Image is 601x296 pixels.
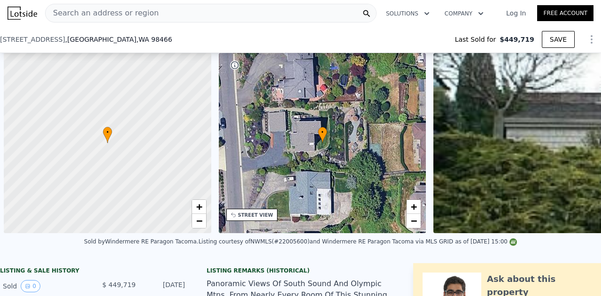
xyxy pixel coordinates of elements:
[196,215,202,227] span: −
[407,214,421,228] a: Zoom out
[102,281,136,288] span: $ 449,719
[437,5,491,22] button: Company
[411,201,417,213] span: +
[103,127,112,143] div: •
[103,128,112,137] span: •
[509,238,517,246] img: NWMLS Logo
[84,238,199,245] div: Sold by Windermere RE Paragon Tacoma .
[192,214,206,228] a: Zoom out
[65,35,172,44] span: , [GEOGRAPHIC_DATA]
[192,200,206,214] a: Zoom in
[537,5,593,21] a: Free Account
[21,280,40,292] button: View historical data
[542,31,575,48] button: SAVE
[8,7,37,20] img: Lotside
[318,127,327,143] div: •
[318,128,327,137] span: •
[207,267,394,274] div: Listing Remarks (Historical)
[495,8,537,18] a: Log In
[199,238,517,245] div: Listing courtesy of NWMLS (#22005600) and Windermere RE Paragon Tacoma via MLS GRID as of [DATE] ...
[378,5,437,22] button: Solutions
[455,35,500,44] span: Last Sold for
[582,30,601,49] button: Show Options
[196,201,202,213] span: +
[136,36,172,43] span: , WA 98466
[238,212,273,219] div: STREET VIEW
[3,280,86,292] div: Sold
[500,35,534,44] span: $449,719
[411,215,417,227] span: −
[46,8,159,19] span: Search an address or region
[407,200,421,214] a: Zoom in
[143,280,185,292] div: [DATE]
